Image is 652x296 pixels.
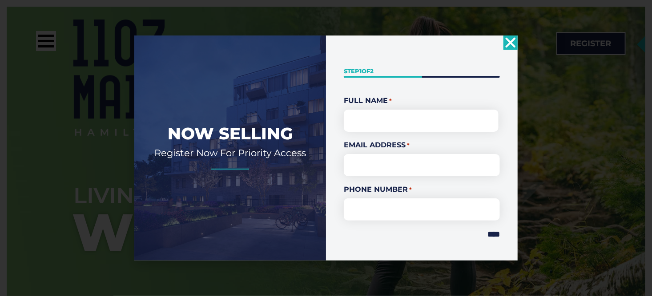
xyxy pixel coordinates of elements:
[344,95,500,106] legend: Full Name
[344,67,500,75] p: Step of
[148,123,313,144] h2: Now Selling
[148,147,313,159] h2: Register Now For Priority Access
[344,140,500,150] label: Email Address
[344,184,500,195] label: Phone Number
[370,67,374,75] span: 2
[503,36,518,50] a: Close
[359,67,362,75] span: 1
